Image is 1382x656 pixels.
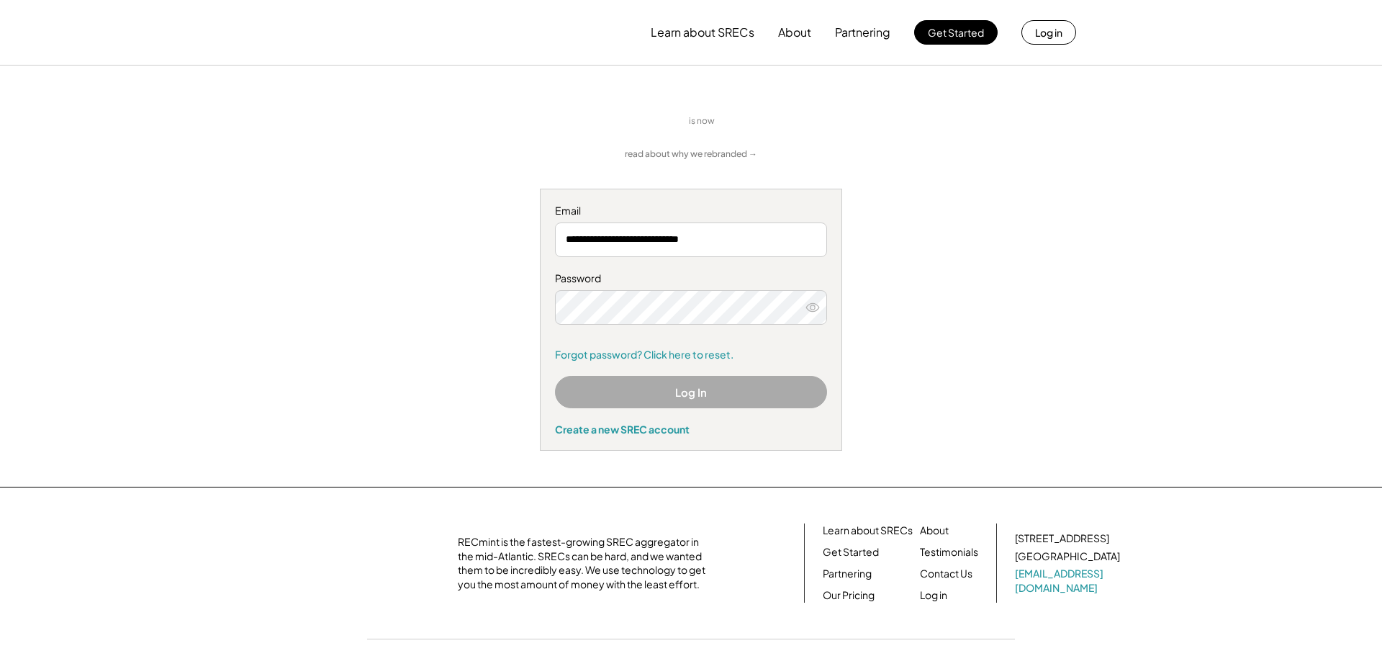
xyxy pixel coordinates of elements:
[823,588,875,603] a: Our Pricing
[548,102,678,141] img: yH5BAEAAAAALAAAAAABAAEAAAIBRAA7
[1015,549,1120,564] div: [GEOGRAPHIC_DATA]
[823,567,872,581] a: Partnering
[920,567,972,581] a: Contact Us
[920,545,978,560] a: Testimonials
[555,348,827,362] a: Forgot password? Click here to reset.
[555,423,827,436] div: Create a new SREC account
[317,538,440,588] img: yH5BAEAAAAALAAAAAABAAEAAAIBRAA7
[555,204,827,218] div: Email
[458,535,713,591] div: RECmint is the fastest-growing SREC aggregator in the mid-Atlantic. SRECs can be hard, and we wan...
[625,148,757,161] a: read about why we rebranded →
[778,18,811,47] button: About
[920,524,949,538] a: About
[823,524,913,538] a: Learn about SRECs
[555,271,827,286] div: Password
[733,114,834,129] img: yH5BAEAAAAALAAAAAABAAEAAAIBRAA7
[555,376,827,408] button: Log In
[1021,20,1076,45] button: Log in
[914,20,998,45] button: Get Started
[651,18,754,47] button: Learn about SRECs
[835,18,890,47] button: Partnering
[1015,567,1123,595] a: [EMAIL_ADDRESS][DOMAIN_NAME]
[920,588,947,603] a: Log in
[306,8,425,57] img: yH5BAEAAAAALAAAAAABAAEAAAIBRAA7
[685,115,726,127] div: is now
[823,545,879,560] a: Get Started
[1015,531,1109,546] div: [STREET_ADDRESS]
